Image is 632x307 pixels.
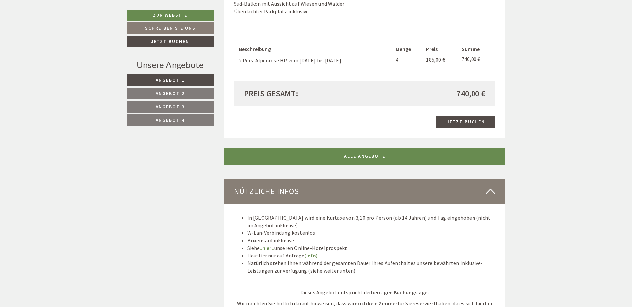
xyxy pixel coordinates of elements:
div: Guten Tag, wie können wir Ihnen helfen? [5,18,109,39]
a: Schreiben Sie uns [127,22,214,34]
th: Menge [393,44,423,54]
span: 185,00 € [426,56,445,63]
strong: reserviert [412,300,436,307]
th: Summe [459,44,490,54]
a: »hier« [260,245,274,251]
div: [GEOGRAPHIC_DATA] [10,20,105,25]
strong: heutigen Buchungslage. [371,289,429,296]
button: Senden [222,175,262,187]
li: Haustier nur auf Anfrage [247,252,496,259]
td: 2 Pers. Alpenrose HP vom [DATE] bis [DATE] [239,54,393,66]
a: Jetzt buchen [436,116,495,128]
span: Angebot 3 [156,104,185,110]
div: Montag [116,5,145,17]
td: 4 [393,54,423,66]
th: Preis [423,44,459,54]
li: Siehe unseren Online-Hotelprospekt [247,244,496,252]
div: Unsere Angebote [127,59,214,71]
td: 740,00 € [459,54,490,66]
div: Nützliche Infos [224,179,506,204]
li: BrixenCard inklusive [247,237,496,244]
a: (Info) [304,252,318,259]
span: Angebot 2 [156,90,185,96]
a: Jetzt buchen [127,36,214,47]
li: Natürlich stehen Ihnen während der gesamten Dauer Ihres Aufenthaltes unsere bewährten Inklusive-L... [247,259,496,275]
p: Dieses Angebot entspricht der [234,289,496,296]
a: Zur Website [127,10,214,21]
li: W-Lan-Verbindung kostenlos [247,229,496,237]
span: 740,00 € [457,88,485,99]
strong: noch kein Zimmer [355,300,397,307]
th: Beschreibung [239,44,393,54]
a: ALLE ANGEBOTE [224,148,506,165]
div: Preis gesamt: [239,88,365,99]
li: In [GEOGRAPHIC_DATA] wird eine Kurtaxe von 3,10 pro Person (ab 14 Jahren) und Tag eingehoben (nic... [247,214,496,229]
span: Angebot 4 [156,117,185,123]
small: 08:42 [10,33,105,37]
span: Angebot 1 [156,77,185,83]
